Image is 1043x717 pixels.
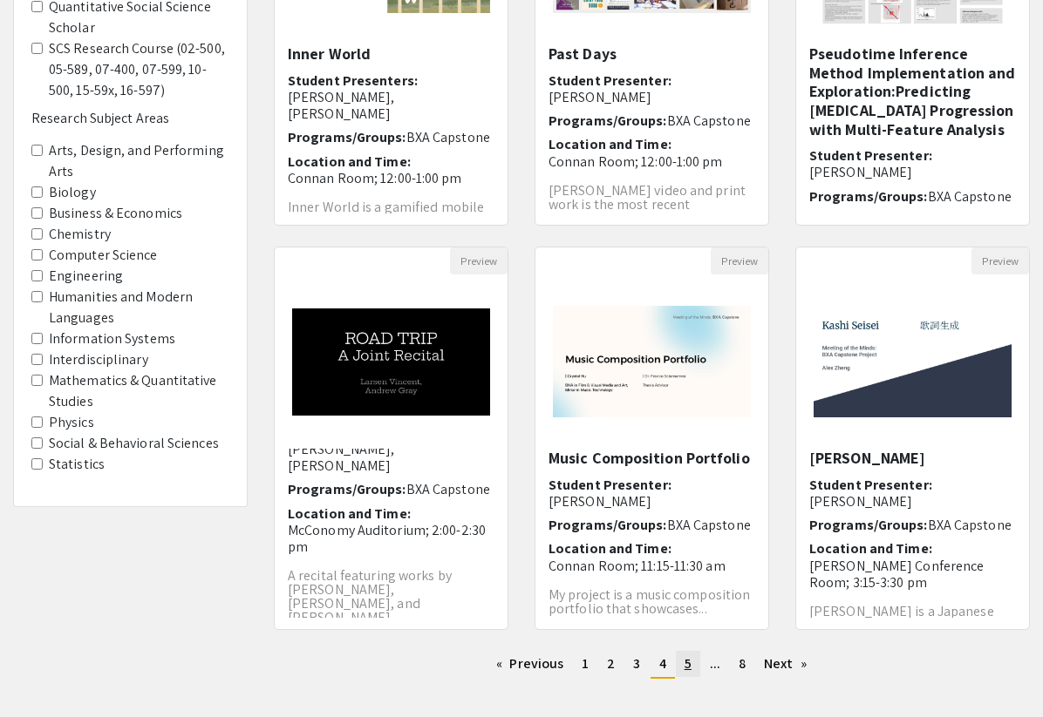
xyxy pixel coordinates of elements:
img: <p>Road Trip: A Joint Recital</p> [275,291,508,433]
h5: Past Days [549,44,755,64]
span: BXA Capstone [667,112,751,130]
div: Open Presentation <p>Kashi Seisei</p> [795,247,1030,630]
span: Location and Time: [288,152,411,171]
h6: Research Subject Areas [31,110,229,126]
span: 3 [633,654,640,673]
button: Preview [450,247,508,274]
span: Location and Time: [288,504,411,523]
span: 1 [582,654,589,673]
button: Preview [971,247,1029,274]
span: [PERSON_NAME], [PERSON_NAME] [288,440,394,475]
span: [PERSON_NAME] [809,163,912,181]
span: Programs/Groups: [288,128,406,146]
p: Inner World is a gamified mobile app that supports mindfulness and [MEDICAL_DATA] through guided ... [288,200,494,270]
span: Programs/Groups: [288,480,406,498]
label: Social & Behavioral Sciences [49,433,219,454]
h6: Student Presenter: [549,477,755,510]
span: Location and Time: [549,539,671,558]
span: 2 [607,654,615,673]
label: Engineering [49,266,123,287]
a: Next page [755,651,815,677]
a: Previous page [487,651,572,677]
span: [PERSON_NAME], [PERSON_NAME] [288,88,394,123]
label: SCS Research Course (02-500, 05-589, 07-400, 07-599, 10-500, 15-59x, 16-597) [49,38,229,101]
button: Preview [711,247,768,274]
h5: Inner World [288,44,494,64]
img: <p>Kashi Seisei</p> [796,288,1029,435]
iframe: Chat [13,639,74,704]
h5: [PERSON_NAME] [809,449,1016,468]
h6: Student Presenters: [288,72,494,123]
h6: Student Presenter: [809,147,1016,180]
span: BXA Capstone [406,128,490,146]
h6: Student Presenter: [549,72,755,105]
span: Programs/Groups: [549,516,667,534]
img: <p>Music Composition Portfolio</p> [535,288,768,435]
label: Arts, Design, and Performing Arts [49,140,229,182]
p: [PERSON_NAME] is a Japanese lyric generation project intended to explore the creative potential o... [809,605,1016,660]
label: Interdisciplinary [49,349,148,370]
span: My project is a music composition portfolio that showcases... [549,585,750,618]
span: BXA Capstone [406,480,490,498]
span: Programs/Groups: [809,516,928,534]
span: Location and Time: [809,211,932,229]
label: Chemistry [49,224,111,245]
span: [PERSON_NAME] [549,88,651,106]
span: BXA Capstone [928,187,1012,206]
label: Biology [49,182,96,203]
label: Business & Economics [49,203,182,224]
span: Programs/Groups: [549,112,667,130]
label: Humanities and Modern Languages [49,287,229,328]
div: Open Presentation <p>Road Trip: A Joint Recital</p> [274,247,508,630]
span: 8 [739,654,746,673]
h6: Student Presenter: [809,477,1016,510]
span: BXA Capstone [667,516,751,534]
span: ... [710,654,720,673]
span: [PERSON_NAME] [549,492,651,511]
label: Information Systems [49,328,175,349]
p: McConomy Auditorium; 2:00-2:30 pm [288,522,494,555]
label: Mathematics & Quantitative Studies [49,370,229,412]
ul: Pagination [274,651,1030,679]
h6: Student Presenters: [288,424,494,475]
p: A recital featuring works by [PERSON_NAME], [PERSON_NAME], and [PERSON_NAME]. [288,569,494,625]
div: Open Presentation <p>Music Composition Portfolio</p> [535,247,769,630]
span: 5 [685,654,692,673]
label: Statistics [49,454,105,475]
p: Connan Room; 12:00-1:00 pm [288,170,494,186]
span: Location and Time: [549,135,671,153]
h5: Pseudotime Inference Method Implementation and Exploration:Predicting [MEDICAL_DATA] Progression ... [809,44,1016,139]
span: 4 [659,654,666,673]
p: Connan Room; 11:15-11:30 am [549,558,755,574]
span: [PERSON_NAME] [809,492,912,511]
p: [PERSON_NAME] video and print work is the most recent contribution to a multi generational habit ... [549,184,755,254]
span: Location and Time: [809,539,932,558]
label: Computer Science [49,245,158,266]
label: Physics [49,412,94,433]
p: [PERSON_NAME] Conference Room; 3:15-3:30 pm [809,558,1016,591]
p: Connan Room; 12:00-1:00 pm [549,153,755,170]
h5: Music Composition Portfolio [549,449,755,468]
span: BXA Capstone [928,516,1012,534]
span: Programs/Groups: [809,187,928,206]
